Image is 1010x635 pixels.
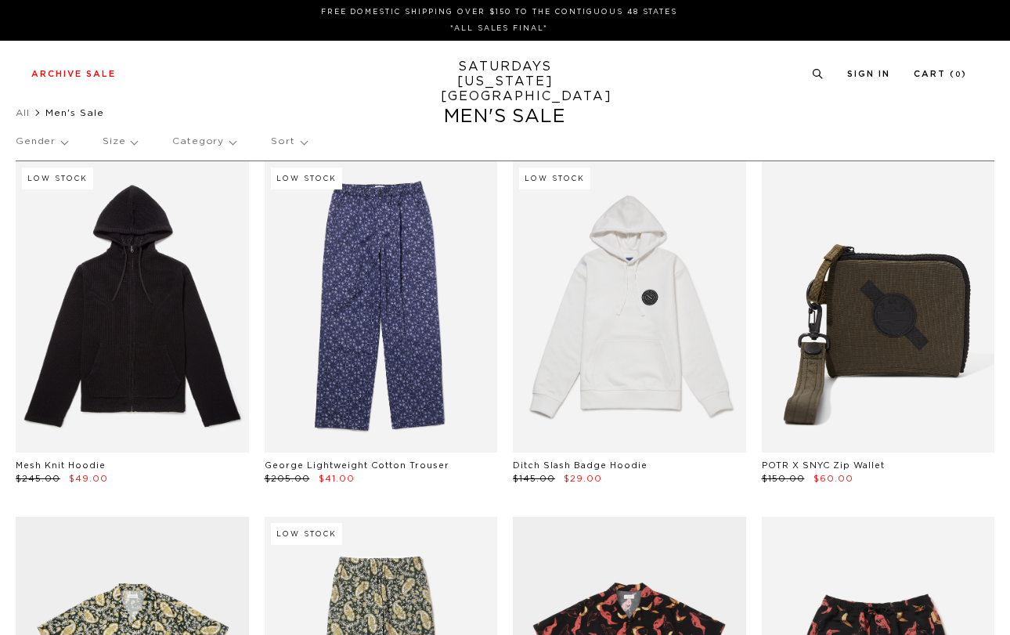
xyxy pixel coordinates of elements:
[16,108,30,117] a: All
[103,124,137,160] p: Size
[271,523,342,545] div: Low Stock
[513,461,647,470] a: Ditch Slash Badge Hoodie
[513,474,555,483] span: $145.00
[564,474,602,483] span: $29.00
[762,461,885,470] a: POTR X SNYC Zip Wallet
[914,70,967,78] a: Cart (0)
[265,474,310,483] span: $205.00
[955,71,961,78] small: 0
[813,474,853,483] span: $60.00
[69,474,108,483] span: $49.00
[38,6,961,18] p: FREE DOMESTIC SHIPPING OVER $150 TO THE CONTIGUOUS 48 STATES
[762,474,805,483] span: $150.00
[519,168,590,189] div: Low Stock
[45,108,104,117] span: Men's Sale
[22,168,93,189] div: Low Stock
[847,70,890,78] a: Sign In
[31,70,116,78] a: Archive Sale
[441,60,570,104] a: SATURDAYS[US_STATE][GEOGRAPHIC_DATA]
[172,124,236,160] p: Category
[319,474,355,483] span: $41.00
[271,124,306,160] p: Sort
[16,474,60,483] span: $245.00
[16,124,67,160] p: Gender
[38,23,961,34] p: *ALL SALES FINAL*
[265,461,449,470] a: George Lightweight Cotton Trouser
[271,168,342,189] div: Low Stock
[16,461,106,470] a: Mesh Knit Hoodie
